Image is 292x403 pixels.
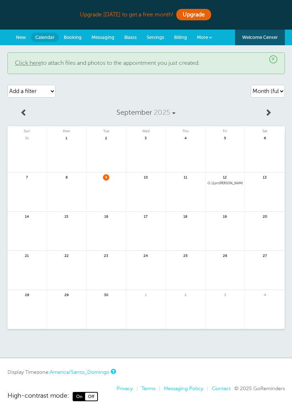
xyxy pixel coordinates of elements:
[234,386,285,391] span: © 2025 GoReminders
[169,30,192,45] a: Billing
[47,126,86,133] span: Mon
[182,135,189,140] span: 4
[87,126,126,133] span: Tue
[155,386,160,392] li: |
[176,9,211,20] a: Upgrade
[24,292,30,297] span: 28
[73,393,85,401] span: On
[166,126,205,133] span: Thu
[208,181,243,185] a: 12pm[PERSON_NAME]
[116,108,152,117] span: September
[50,369,109,375] a: America/Santo_Domingo
[208,181,243,185] span: Benitez
[192,30,217,46] a: More
[142,174,149,180] span: 10
[245,126,285,133] span: Sat
[92,35,114,40] span: Messaging
[142,292,149,297] span: 1
[7,126,47,133] span: Sun
[154,108,170,117] span: 2025
[222,174,228,180] span: 12
[174,35,187,40] span: Billing
[7,392,285,401] a: High-contrast mode: On Off
[203,386,208,392] li: |
[142,135,149,140] span: 3
[141,386,155,391] a: Terms
[103,292,109,297] span: 30
[24,135,30,140] span: 31
[182,253,189,258] span: 25
[41,105,251,120] a: September 2025
[119,30,142,45] a: Blasts
[197,35,208,40] span: More
[222,253,228,258] span: 26
[59,30,87,45] a: Booking
[63,292,70,297] span: 29
[24,174,30,180] span: 7
[235,30,285,45] a: Welcome Center
[222,292,228,297] span: 3
[15,60,277,67] p: to attach files and photos to the appointment you just created.
[35,35,54,40] span: Calendar
[11,30,31,45] a: New
[111,369,115,374] a: This is the timezone being used to display dates and times to you on this device. Click the timez...
[262,135,268,140] span: 6
[103,213,109,219] span: 16
[15,60,41,66] a: Click here
[85,393,97,401] span: Off
[103,174,109,180] span: 9
[211,181,219,185] span: 12pm
[126,126,165,133] span: Wed
[182,213,189,219] span: 18
[262,213,268,219] span: 20
[182,174,189,180] span: 11
[262,253,268,258] span: 27
[205,126,245,133] span: Fri
[103,135,109,140] span: 2
[124,35,137,40] span: Blasts
[7,7,285,22] div: Upgrade [DATE] to get a free month!
[63,174,70,180] span: 8
[269,55,277,63] span: ×
[64,35,82,40] span: Booking
[262,174,268,180] span: 13
[142,30,169,45] a: Settings
[63,253,70,258] span: 22
[133,386,138,392] li: |
[142,253,149,258] span: 24
[7,369,115,375] div: Display Timezone:
[7,392,69,401] span: High-contrast mode:
[142,213,149,219] span: 17
[147,35,164,40] span: Settings
[63,135,70,140] span: 1
[103,253,109,258] span: 23
[262,292,268,297] span: 4
[16,35,26,40] span: New
[87,30,119,45] a: Messaging
[222,135,228,140] span: 5
[182,292,189,297] span: 2
[212,386,231,391] a: Contact
[116,386,133,391] a: Privacy
[24,213,30,219] span: 14
[164,386,203,391] a: Messaging Policy
[31,33,59,42] a: Calendar
[222,213,228,219] span: 19
[24,253,30,258] span: 21
[63,213,70,219] span: 15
